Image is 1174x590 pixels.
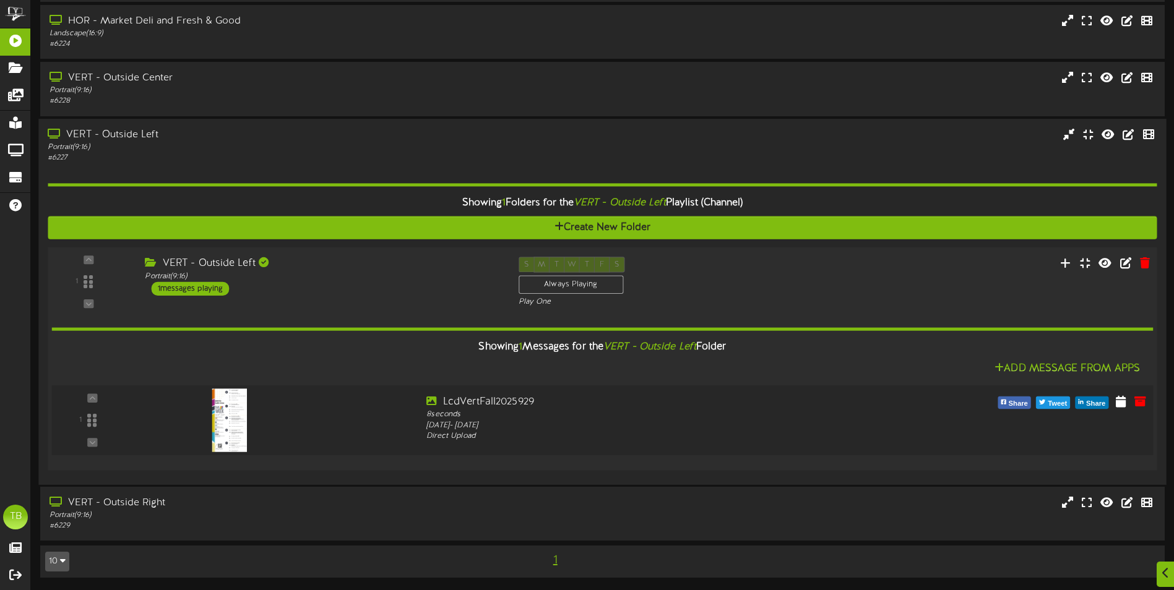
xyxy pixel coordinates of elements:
[1006,396,1030,410] span: Share
[603,341,696,353] i: VERT - Outside Left
[50,71,499,85] div: VERT - Outside Center
[550,554,561,567] span: 1
[426,409,871,420] div: 8 seconds
[1036,396,1070,408] button: Tweet
[1084,396,1108,410] span: Share
[50,39,499,49] div: # 6224
[50,521,499,531] div: # 6229
[50,28,499,39] div: Landscape ( 16:9 )
[48,153,499,163] div: # 6227
[152,281,230,295] div: 1 messages playing
[145,256,499,270] div: VERT - Outside Left
[426,420,871,431] div: [DATE] - [DATE]
[145,271,499,281] div: Portrait ( 9:16 )
[519,341,522,353] span: 1
[519,275,623,294] div: Always Playing
[1045,396,1069,410] span: Tweet
[991,361,1144,376] button: Add Message From Apps
[48,142,499,153] div: Portrait ( 9:16 )
[998,396,1031,408] button: Share
[50,14,499,28] div: HOR - Market Deli and Fresh & Good
[50,510,499,521] div: Portrait ( 9:16 )
[48,128,499,142] div: VERT - Outside Left
[426,430,871,442] div: Direct Upload
[212,388,247,451] img: 9c66f23d-4963-4f91-8a16-2f333a3f553a.jpg
[50,496,499,510] div: VERT - Outside Right
[50,85,499,96] div: Portrait ( 9:16 )
[48,216,1157,239] button: Create New Folder
[3,505,28,529] div: TB
[50,96,499,106] div: # 6228
[574,197,665,208] i: VERT - Outside Left
[502,197,506,208] span: 1
[38,189,1166,216] div: Showing Folders for the Playlist (Channel)
[426,395,871,409] div: LcdVertFall2025929
[45,552,69,571] button: 10
[42,333,1162,360] div: Showing Messages for the Folder
[519,296,780,307] div: Play One
[1076,396,1109,408] button: Share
